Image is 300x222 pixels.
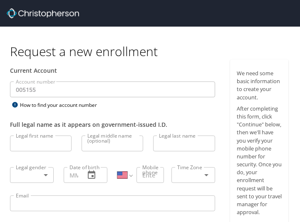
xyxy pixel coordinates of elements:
div: ​ [10,167,54,183]
div: How to find your account number [10,100,114,110]
h1: Request a new enrollment [10,43,295,59]
p: We need some basic information to create your account. [237,69,282,101]
div: Current Account [10,66,215,75]
img: cbt logo [7,8,79,18]
input: MM/DD/YYYY [64,167,78,183]
button: Open [201,169,212,181]
div: Full legal name as it appears on government-issued I.D. [10,120,215,129]
input: Enter phone number [136,167,161,183]
p: After completing this form, click "Continue" below, then we'll have you verify your mobile phone ... [237,105,282,217]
